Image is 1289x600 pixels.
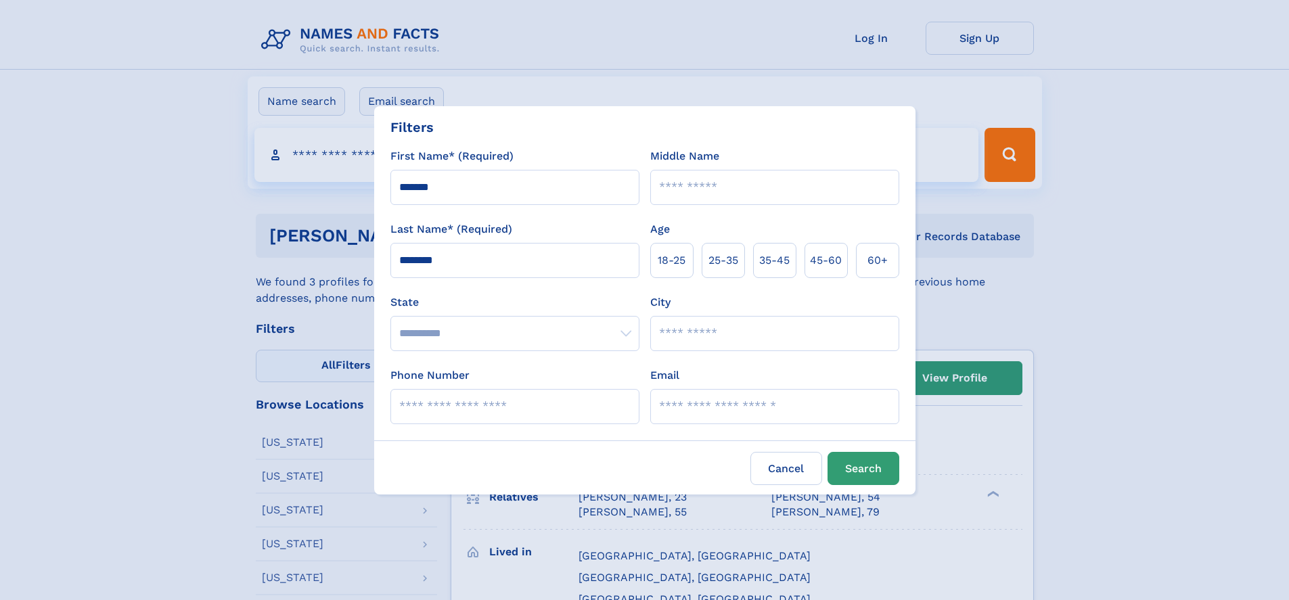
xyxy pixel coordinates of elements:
[390,294,639,310] label: State
[650,294,671,310] label: City
[390,367,470,384] label: Phone Number
[759,252,790,269] span: 35‑45
[390,148,514,164] label: First Name* (Required)
[828,452,899,485] button: Search
[650,367,679,384] label: Email
[650,221,670,237] label: Age
[867,252,888,269] span: 60+
[810,252,842,269] span: 45‑60
[650,148,719,164] label: Middle Name
[390,117,434,137] div: Filters
[658,252,685,269] span: 18‑25
[750,452,822,485] label: Cancel
[708,252,738,269] span: 25‑35
[390,221,512,237] label: Last Name* (Required)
